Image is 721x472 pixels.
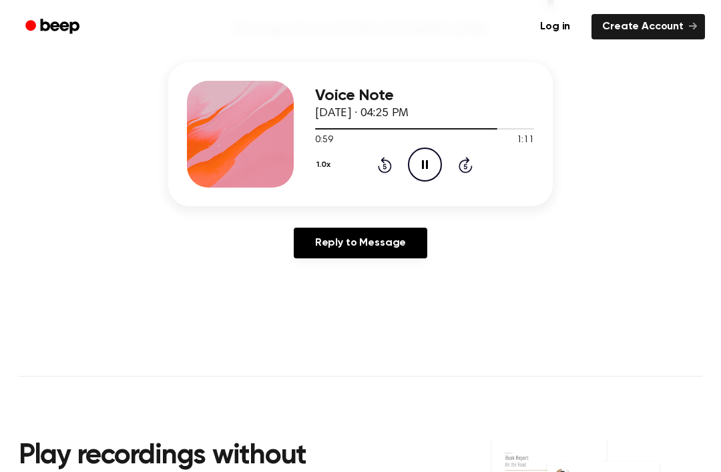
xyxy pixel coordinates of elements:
button: 1.0x [315,154,335,176]
span: [DATE] · 04:25 PM [315,107,409,120]
h3: Voice Note [315,87,534,105]
a: Log in [527,11,583,42]
a: Reply to Message [294,228,427,258]
span: 1:11 [517,134,534,148]
a: Beep [16,14,91,40]
a: Create Account [591,14,705,39]
span: 0:59 [315,134,332,148]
